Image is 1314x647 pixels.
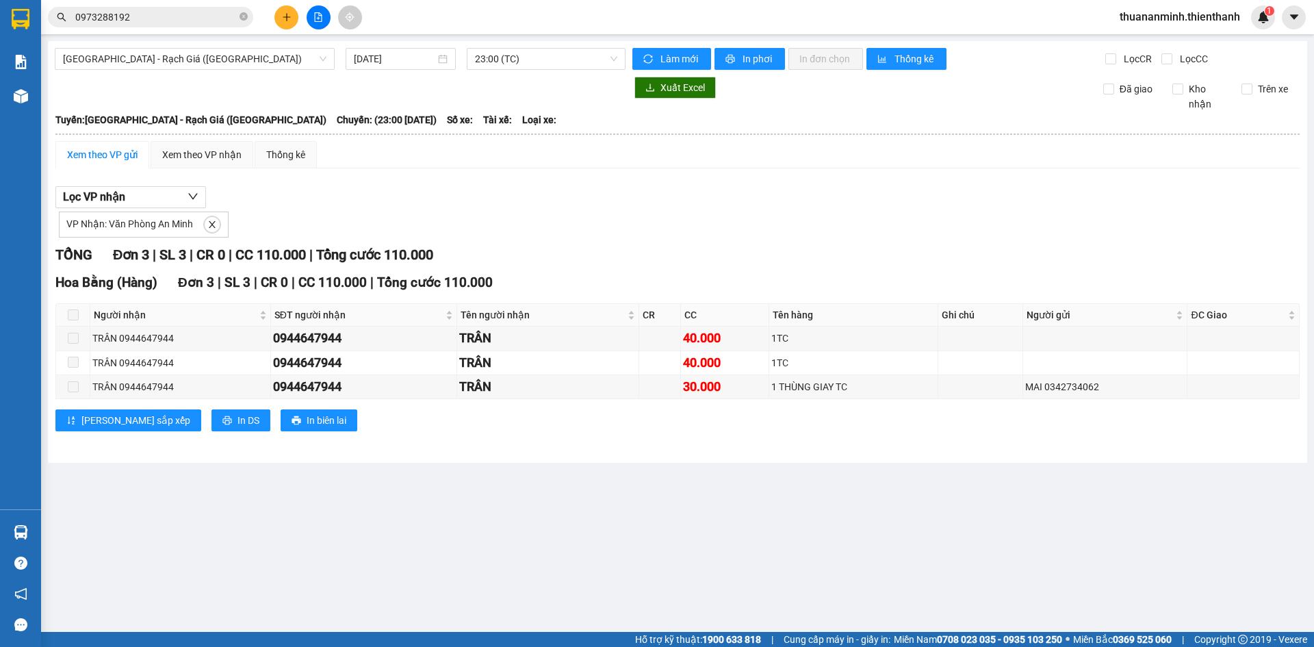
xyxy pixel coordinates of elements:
span: ⚪️ [1066,637,1070,642]
span: caret-down [1288,11,1300,23]
span: 23:00 (TC) [475,49,617,69]
span: | [153,246,156,263]
button: printerIn DS [211,409,270,431]
span: | [309,246,313,263]
th: CC [681,304,770,327]
div: 40.000 [683,353,767,372]
div: TRÂN [459,329,636,348]
span: close-circle [240,11,248,24]
span: Xuất Excel [660,80,705,95]
span: Đơn 3 [178,275,214,290]
button: file-add [307,5,331,29]
button: sort-ascending[PERSON_NAME] sắp xếp [55,409,201,431]
input: 11/08/2025 [354,51,435,66]
img: solution-icon [14,55,28,69]
img: warehouse-icon [14,89,28,103]
span: | [771,632,773,647]
span: Miền Bắc [1073,632,1172,647]
div: Xem theo VP gửi [67,147,138,162]
span: Tổng cước 110.000 [377,275,493,290]
td: 0944647944 [271,327,457,351]
span: close-circle [240,12,248,21]
span: Tổng cước 110.000 [316,246,433,263]
div: 1 THÙNG GIAY TC [771,379,936,394]
span: | [254,275,257,290]
span: Số xe: [447,112,473,127]
span: 1 [1267,6,1272,16]
span: CR 0 [261,275,288,290]
span: | [370,275,374,290]
button: printerIn biên lai [281,409,357,431]
span: question-circle [14,557,27,570]
span: Đơn 3 [113,246,149,263]
td: TRÂN [457,375,639,399]
th: CR [639,304,681,327]
div: 30.000 [683,377,767,396]
span: Tên người nhận [461,307,625,322]
span: Đã giao [1114,81,1158,97]
div: TRÂN [459,353,636,372]
div: TRÂN 0944647944 [92,331,268,346]
div: 1TC [771,355,936,370]
td: 0944647944 [271,351,457,375]
strong: 0708 023 035 - 0935 103 250 [937,634,1062,645]
sup: 1 [1265,6,1274,16]
button: bar-chartThống kê [866,48,946,70]
span: bar-chart [877,54,889,65]
span: file-add [313,12,323,22]
button: aim [338,5,362,29]
div: 0944647944 [273,329,454,348]
button: close [204,216,220,233]
span: ĐC Giao [1191,307,1285,322]
span: Kho nhận [1183,81,1231,112]
div: TRÂN 0944647944 [92,379,268,394]
span: copyright [1238,635,1248,644]
span: close [205,220,220,229]
div: TRÂN 0944647944 [92,355,268,370]
span: SL 3 [159,246,186,263]
th: Ghi chú [938,304,1022,327]
div: MAI 0342734062 [1025,379,1185,394]
span: | [292,275,295,290]
img: logo-vxr [12,9,29,29]
span: [PERSON_NAME] sắp xếp [81,413,190,428]
span: | [229,246,232,263]
span: Trên xe [1252,81,1293,97]
button: printerIn phơi [714,48,785,70]
div: 40.000 [683,329,767,348]
button: caret-down [1282,5,1306,29]
span: Làm mới [660,51,700,66]
span: Thống kê [894,51,936,66]
span: sort-ascending [66,416,76,427]
button: Lọc VP nhận [55,186,206,208]
button: downloadXuất Excel [634,77,716,99]
div: Xem theo VP nhận [162,147,242,162]
button: In đơn chọn [788,48,863,70]
span: In DS [237,413,259,428]
td: 0944647944 [271,375,457,399]
span: notification [14,587,27,600]
span: VP Nhận: Văn Phòng An Minh [66,218,193,229]
span: search [57,12,66,22]
th: Tên hàng [769,304,938,327]
strong: 0369 525 060 [1113,634,1172,645]
span: | [1182,632,1184,647]
span: printer [725,54,737,65]
span: | [190,246,193,263]
strong: 1900 633 818 [702,634,761,645]
span: Chuyến: (23:00 [DATE]) [337,112,437,127]
span: Người gửi [1027,307,1174,322]
div: Thống kê [266,147,305,162]
img: warehouse-icon [14,525,28,540]
span: TỔNG [55,246,92,263]
span: Loại xe: [522,112,556,127]
span: thuananminh.thienthanh [1109,8,1251,25]
input: Tìm tên, số ĐT hoặc mã đơn [75,10,237,25]
span: In phơi [743,51,774,66]
td: TRÂN [457,327,639,351]
b: Tuyến: [GEOGRAPHIC_DATA] - Rạch Giá ([GEOGRAPHIC_DATA]) [55,114,326,125]
td: TRÂN [457,351,639,375]
span: aim [345,12,355,22]
span: Người nhận [94,307,257,322]
span: printer [292,416,301,427]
